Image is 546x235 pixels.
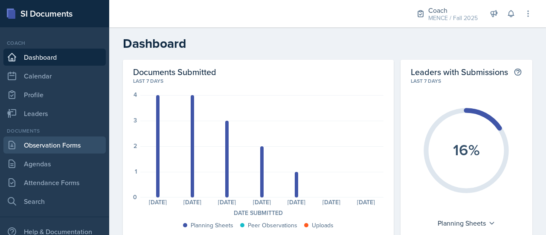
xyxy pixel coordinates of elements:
[3,193,106,210] a: Search
[191,221,233,230] div: Planning Sheets
[3,39,106,47] div: Coach
[428,5,478,15] div: Coach
[133,67,383,77] h2: Documents Submitted
[433,216,500,230] div: Planning Sheets
[3,155,106,172] a: Agendas
[411,77,522,85] div: Last 7 days
[3,67,106,84] a: Calendar
[279,199,314,205] div: [DATE]
[134,143,137,149] div: 2
[133,77,383,85] div: Last 7 days
[453,139,480,161] text: 16%
[135,168,137,174] div: 1
[134,92,137,98] div: 4
[3,49,106,66] a: Dashboard
[428,14,478,23] div: MENCE / Fall 2025
[140,199,175,205] div: [DATE]
[314,199,349,205] div: [DATE]
[244,199,279,205] div: [DATE]
[134,117,137,123] div: 3
[210,199,244,205] div: [DATE]
[123,36,532,51] h2: Dashboard
[3,136,106,154] a: Observation Forms
[349,199,383,205] div: [DATE]
[3,127,106,135] div: Documents
[3,174,106,191] a: Attendance Forms
[3,105,106,122] a: Leaders
[175,199,209,205] div: [DATE]
[133,194,137,200] div: 0
[133,209,383,218] div: Date Submitted
[248,221,297,230] div: Peer Observations
[411,67,508,77] h2: Leaders with Submissions
[3,86,106,103] a: Profile
[312,221,334,230] div: Uploads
